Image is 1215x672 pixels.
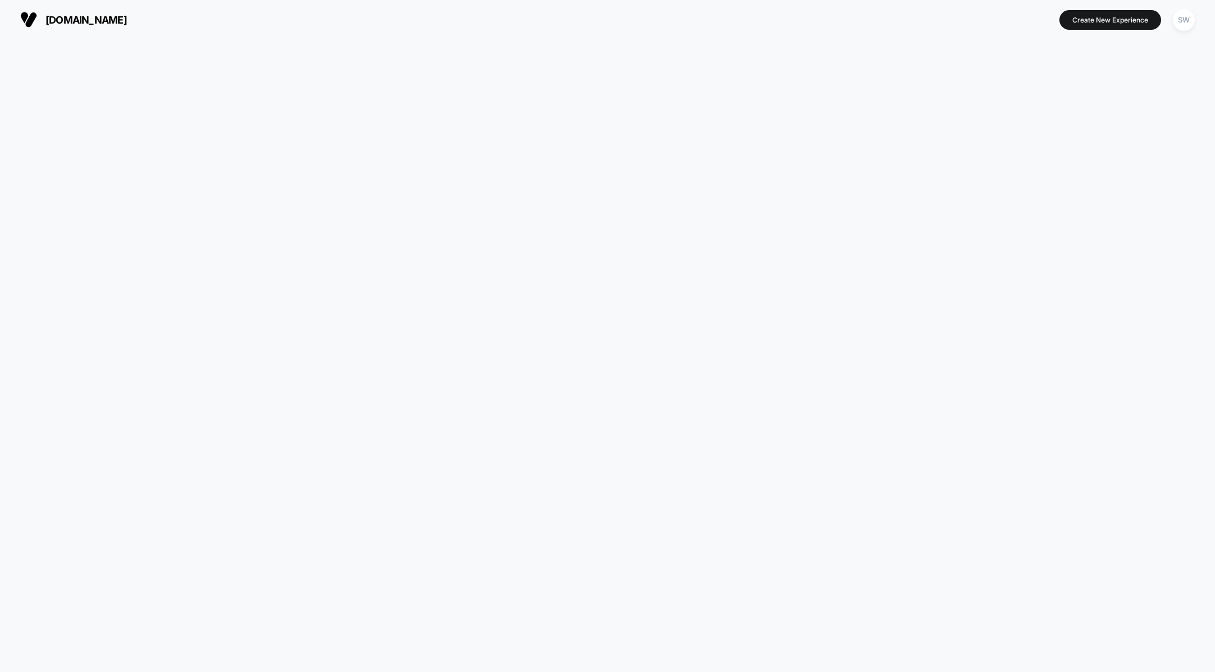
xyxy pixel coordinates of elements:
button: [DOMAIN_NAME] [17,11,130,29]
button: Create New Experience [1059,10,1161,30]
span: [DOMAIN_NAME] [45,14,127,26]
img: Visually logo [20,11,37,28]
div: SW [1173,9,1195,31]
button: SW [1170,8,1198,31]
